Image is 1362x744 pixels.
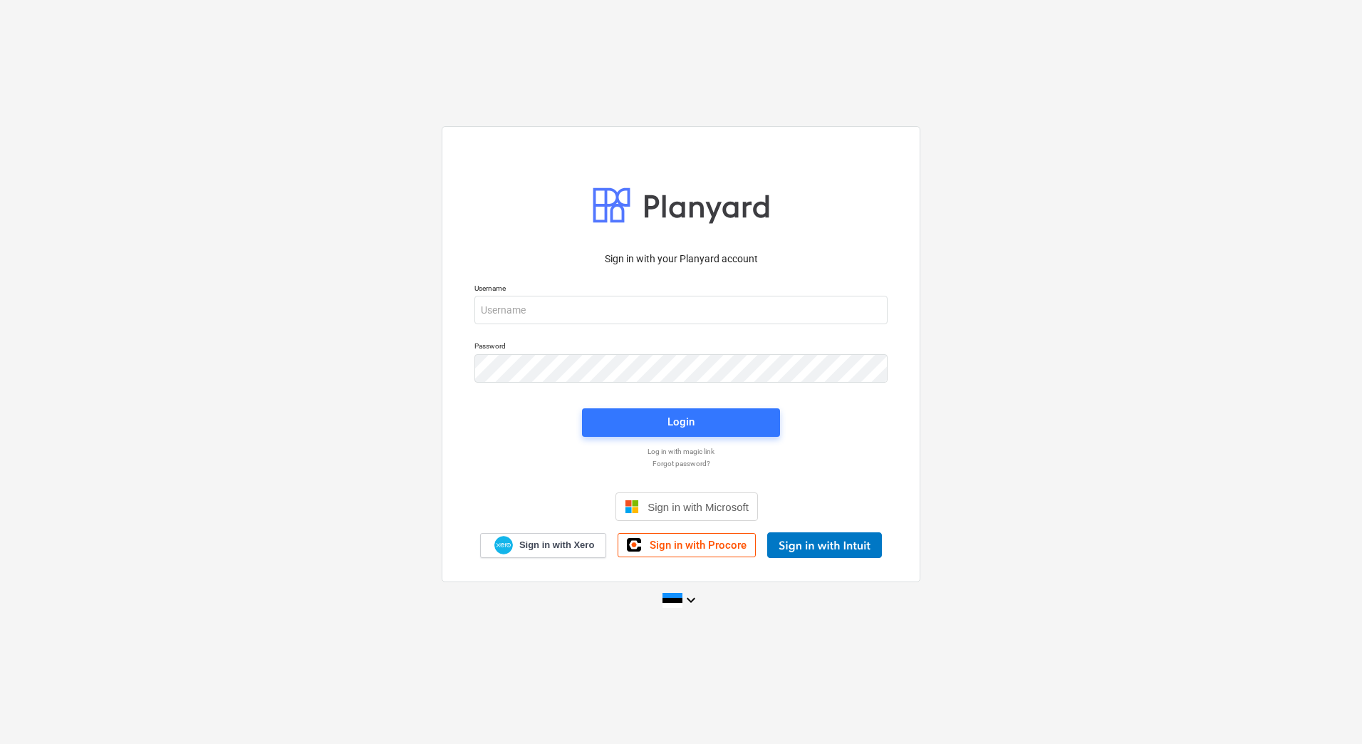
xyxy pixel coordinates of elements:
button: Login [582,408,780,437]
img: Microsoft logo [625,500,639,514]
a: Sign in with Procore [618,533,756,557]
i: keyboard_arrow_down [682,591,700,609]
a: Log in with magic link [467,447,895,456]
span: Sign in with Microsoft [648,501,749,513]
input: Username [474,296,888,324]
p: Sign in with your Planyard account [474,252,888,267]
p: Password [474,341,888,353]
a: Sign in with Xero [480,533,607,558]
span: Sign in with Procore [650,539,747,552]
div: Login [667,413,695,431]
p: Username [474,284,888,296]
span: Sign in with Xero [519,539,594,552]
a: Forgot password? [467,459,895,468]
img: Xero logo [494,536,513,555]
